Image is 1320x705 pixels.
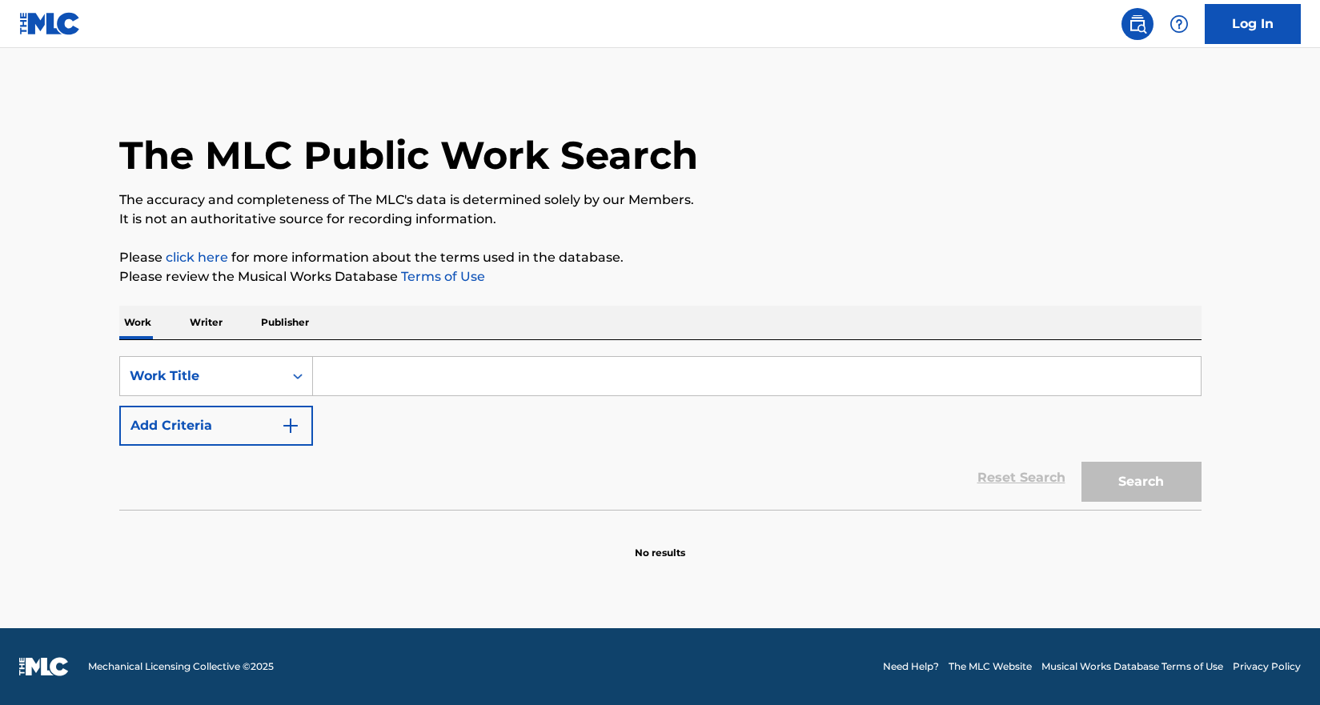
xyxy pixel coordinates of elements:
img: 9d2ae6d4665cec9f34b9.svg [281,416,300,435]
a: Log In [1205,4,1301,44]
p: Please for more information about the terms used in the database. [119,248,1202,267]
div: Work Title [130,367,274,386]
h1: The MLC Public Work Search [119,131,698,179]
img: MLC Logo [19,12,81,35]
img: search [1128,14,1147,34]
p: No results [635,527,685,560]
p: Writer [185,306,227,339]
form: Search Form [119,356,1202,510]
div: Help [1163,8,1195,40]
p: Publisher [256,306,314,339]
p: Work [119,306,156,339]
button: Add Criteria [119,406,313,446]
a: Musical Works Database Terms of Use [1041,659,1223,674]
p: It is not an authoritative source for recording information. [119,210,1202,229]
p: The accuracy and completeness of The MLC's data is determined solely by our Members. [119,190,1202,210]
a: Privacy Policy [1233,659,1301,674]
a: Need Help? [883,659,939,674]
a: click here [166,250,228,265]
span: Mechanical Licensing Collective © 2025 [88,659,274,674]
a: The MLC Website [949,659,1032,674]
a: Public Search [1121,8,1153,40]
a: Terms of Use [398,269,485,284]
p: Please review the Musical Works Database [119,267,1202,286]
img: help [1170,14,1189,34]
img: logo [19,657,69,676]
